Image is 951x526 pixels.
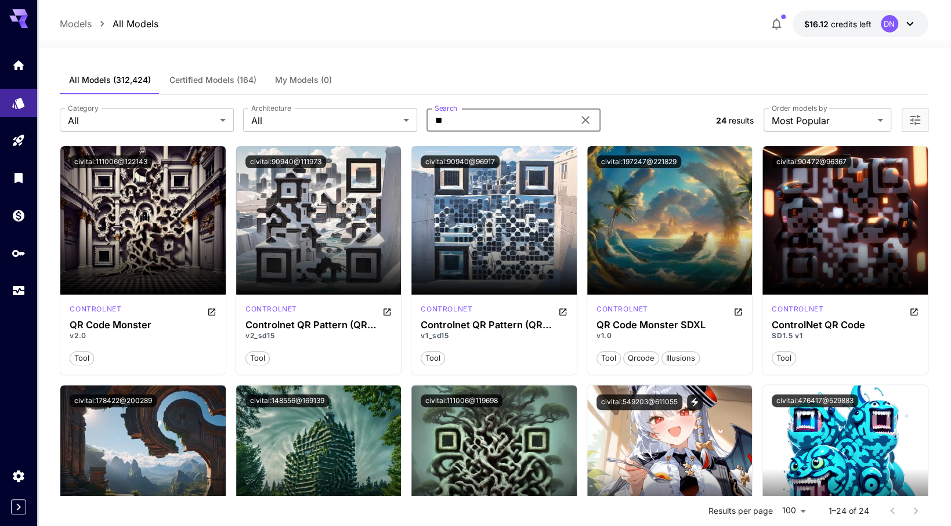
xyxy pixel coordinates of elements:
span: tool [246,353,269,364]
p: controlnet [245,304,297,314]
div: Home [12,55,26,69]
span: tool [421,353,444,364]
span: All [251,114,399,128]
a: Models [60,17,92,31]
div: SD 1.5 [421,304,472,318]
button: Expand sidebar [11,499,26,514]
span: qrcode [624,353,659,364]
div: Playground [12,133,26,148]
div: 100 [778,502,810,519]
div: $16.12265 [804,18,872,30]
button: civitai:148556@169139 [245,394,329,407]
button: qrcode [623,350,659,365]
span: illusions [662,353,699,364]
span: results [728,115,753,125]
button: Open in CivitAI [382,304,392,318]
span: Certified Models (164) [169,75,256,85]
p: Results per page [708,505,773,517]
button: civitai:476417@529883 [772,394,858,407]
div: Library [12,171,26,185]
h3: Controlnet QR Pattern (QR Codes) [245,320,392,331]
div: SD 1.5 [245,304,297,318]
p: v1.0 [596,331,743,341]
p: v1_sd15 [421,331,567,341]
p: controlnet [772,304,823,314]
span: tool [597,353,620,364]
button: tool [421,350,445,365]
button: civitai:111006@122143 [70,155,152,168]
span: credits left [831,19,872,29]
h3: ControlNet QR Code [772,320,918,331]
p: controlnet [596,304,648,314]
p: controlnet [421,304,472,314]
button: civitai:90940@111973 [245,155,326,168]
p: controlnet [70,304,121,314]
button: tool [70,350,94,365]
span: My Models (0) [275,75,332,85]
button: civitai:90472@96367 [772,155,851,168]
button: civitai:90940@96917 [421,155,500,168]
button: civitai:178422@200289 [70,394,157,407]
button: Open more filters [908,113,922,128]
a: All Models [113,17,158,31]
p: v2.0 [70,331,216,341]
div: Wallet [12,208,26,223]
span: All [68,114,215,128]
button: civitai:111006@119698 [421,394,502,407]
button: $16.12265DN [793,10,928,37]
div: Models [12,92,26,107]
p: v2_sd15 [245,331,392,341]
nav: breadcrumb [60,17,158,31]
label: Search [435,103,457,113]
button: Open in CivitAI [558,304,567,318]
h3: QR Code Monster [70,320,216,331]
h3: QR Code Monster SDXL [596,320,743,331]
button: civitai:549203@611055 [596,394,682,410]
div: SD 1.5 [772,304,823,318]
label: Order models by [772,103,827,113]
span: tool [772,353,795,364]
p: 1–24 of 24 [829,505,869,517]
button: Open in CivitAI [733,304,743,318]
button: tool [245,350,270,365]
span: tool [70,353,93,364]
button: illusions [661,350,700,365]
span: Most Popular [772,114,873,128]
button: Open in CivitAI [909,304,919,318]
span: All Models (312,424) [69,75,151,85]
label: Architecture [251,103,291,113]
label: Category [68,103,99,113]
div: Usage [12,284,26,298]
div: SDXL 1.0 [596,304,648,318]
button: tool [596,350,621,365]
div: DN [881,15,898,32]
span: $16.12 [804,19,831,29]
button: Open in CivitAI [207,304,216,318]
button: tool [772,350,796,365]
span: 24 [715,115,726,125]
button: civitai:197247@221829 [596,155,681,168]
p: SD1.5 v1 [772,331,918,341]
div: API Keys [12,246,26,260]
h3: Controlnet QR Pattern (QR Codes) [421,320,567,331]
button: View trigger words [687,394,703,410]
div: Settings [12,469,26,483]
div: SD 1.5 [70,304,121,318]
